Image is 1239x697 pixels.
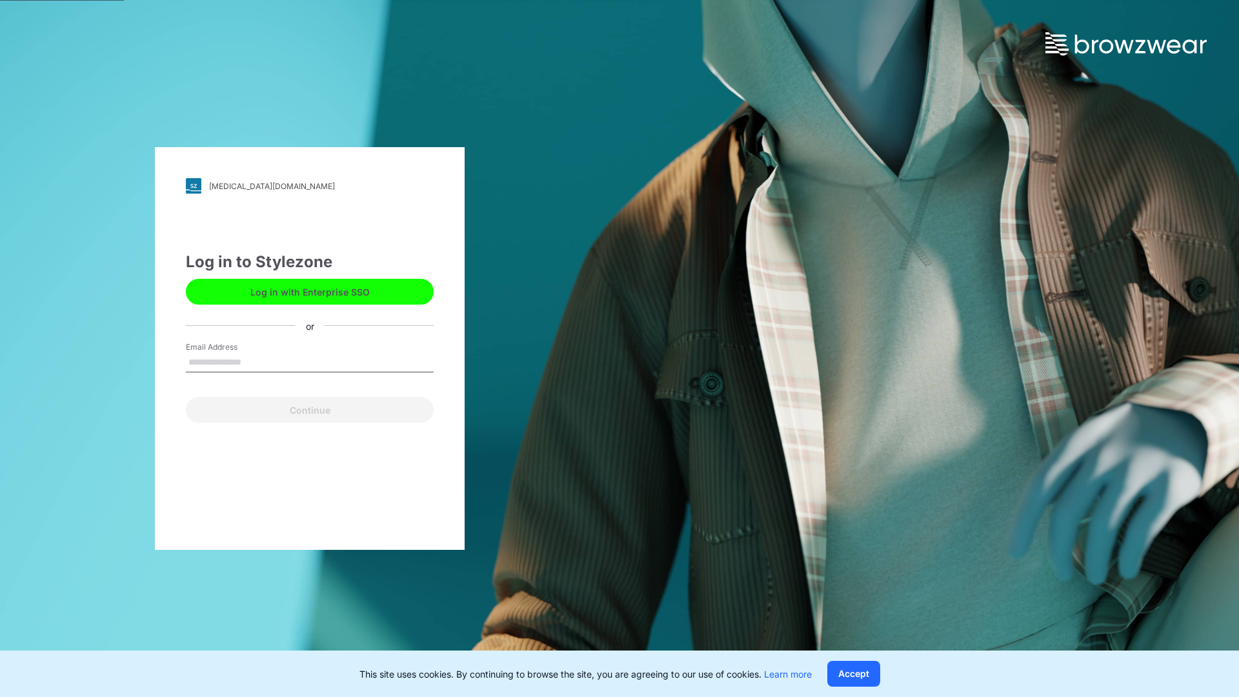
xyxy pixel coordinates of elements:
[764,669,812,680] a: Learn more
[359,667,812,681] p: This site uses cookies. By continuing to browse the site, you are agreeing to our use of cookies.
[186,341,276,353] label: Email Address
[186,279,434,305] button: Log in with Enterprise SSO
[296,319,325,332] div: or
[186,250,434,274] div: Log in to Stylezone
[1045,32,1207,56] img: browzwear-logo.73288ffb.svg
[827,661,880,687] button: Accept
[209,181,335,191] div: [MEDICAL_DATA][DOMAIN_NAME]
[186,178,434,194] a: [MEDICAL_DATA][DOMAIN_NAME]
[186,178,201,194] img: svg+xml;base64,PHN2ZyB3aWR0aD0iMjgiIGhlaWdodD0iMjgiIHZpZXdCb3g9IjAgMCAyOCAyOCIgZmlsbD0ibm9uZSIgeG...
